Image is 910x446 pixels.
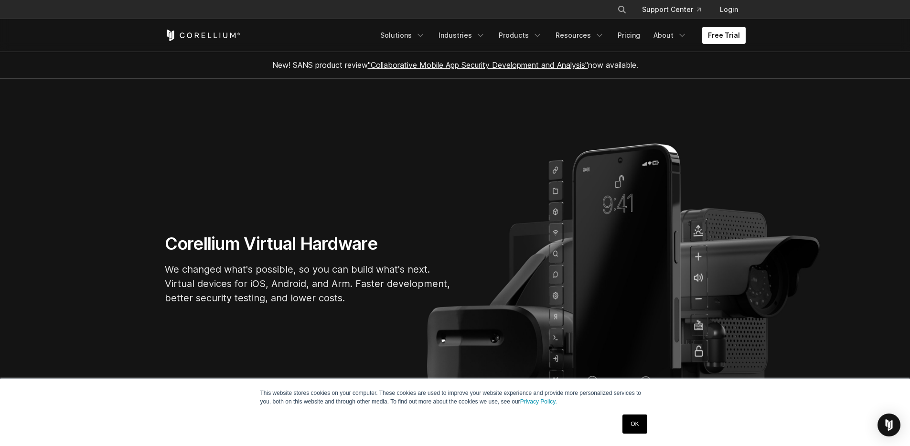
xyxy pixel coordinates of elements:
[612,27,646,44] a: Pricing
[375,27,746,44] div: Navigation Menu
[878,414,900,436] div: Open Intercom Messenger
[272,60,638,70] span: New! SANS product review now available.
[550,27,610,44] a: Resources
[702,27,746,44] a: Free Trial
[260,389,650,406] p: This website stores cookies on your computer. These cookies are used to improve your website expe...
[165,30,241,41] a: Corellium Home
[648,27,693,44] a: About
[520,398,557,405] a: Privacy Policy.
[493,27,548,44] a: Products
[606,1,746,18] div: Navigation Menu
[165,233,451,255] h1: Corellium Virtual Hardware
[622,414,647,434] a: OK
[165,262,451,305] p: We changed what's possible, so you can build what's next. Virtual devices for iOS, Android, and A...
[613,1,631,18] button: Search
[368,60,588,70] a: "Collaborative Mobile App Security Development and Analysis"
[712,1,746,18] a: Login
[375,27,431,44] a: Solutions
[433,27,491,44] a: Industries
[634,1,708,18] a: Support Center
